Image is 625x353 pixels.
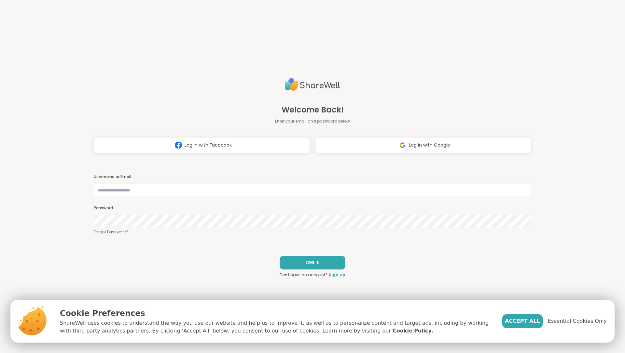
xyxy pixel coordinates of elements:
[329,272,345,278] a: Sign up
[282,104,344,116] span: Welcome Back!
[60,319,492,335] p: ShareWell uses cookies to understand the way you use our website and help us to improve it, as we...
[315,137,531,153] button: Log in with Google
[275,118,350,124] span: Enter your email and password below
[393,327,433,335] a: Cookie Policy.
[306,260,320,266] span: LOG IN
[94,174,531,180] h3: Username or Email
[280,256,345,269] button: LOG IN
[396,139,409,151] img: ShareWell Logomark
[409,142,450,149] span: Log in with Google
[185,142,232,149] span: Log in with Facebook
[505,317,540,325] span: Accept All
[548,317,607,325] span: Essential Cookies Only
[94,229,531,235] a: Forgot Password?
[285,75,340,94] img: ShareWell Logo
[60,307,492,319] p: Cookie Preferences
[172,139,185,151] img: ShareWell Logomark
[280,272,327,278] span: Don't have an account?
[502,314,543,328] button: Accept All
[94,205,531,211] h3: Password
[94,137,310,153] button: Log in with Facebook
